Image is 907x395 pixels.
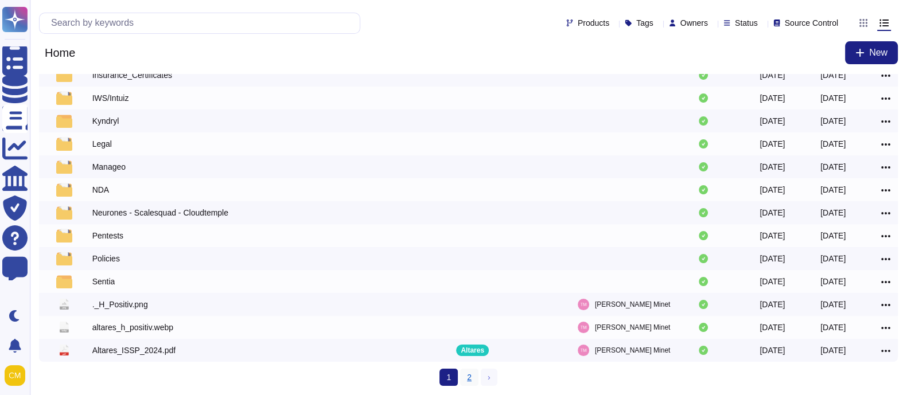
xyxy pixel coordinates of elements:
[92,92,129,104] div: IWS/Intuiz
[439,369,458,386] span: 1
[92,184,110,195] div: NDA
[636,19,653,27] span: Tags
[760,276,785,287] div: [DATE]
[578,19,609,27] span: Products
[820,276,846,287] div: [DATE]
[595,299,670,310] span: [PERSON_NAME] Minet
[39,44,81,61] span: Home
[820,322,846,333] div: [DATE]
[760,345,785,356] div: [DATE]
[92,276,115,287] div: Sentia
[56,252,72,265] img: folder
[820,115,846,127] div: [DATE]
[820,207,846,218] div: [DATE]
[820,345,846,356] div: [DATE]
[488,373,491,382] span: ›
[845,41,898,64] button: New
[760,161,785,173] div: [DATE]
[578,299,589,310] img: user
[56,137,72,151] img: folder
[595,322,670,333] span: [PERSON_NAME] Minet
[760,207,785,218] div: [DATE]
[760,138,785,150] div: [DATE]
[820,253,846,264] div: [DATE]
[595,345,670,356] span: [PERSON_NAME] Minet
[461,347,484,354] p: Altares
[820,230,846,241] div: [DATE]
[5,365,25,386] img: user
[578,345,589,356] img: user
[92,207,228,218] div: Neurones - Scalesquad - Cloudtemple
[760,115,785,127] div: [DATE]
[820,69,846,81] div: [DATE]
[760,253,785,264] div: [DATE]
[92,138,112,150] div: Legal
[92,230,123,241] div: Pentests
[760,184,785,195] div: [DATE]
[56,275,72,288] img: folder
[820,92,846,104] div: [DATE]
[45,13,360,33] input: Search by keywords
[56,160,72,174] img: folder
[735,19,758,27] span: Status
[92,299,148,310] div: ._H_Positiv.png
[680,19,708,27] span: Owners
[92,345,176,356] div: Altares_ISSP_2024.pdf
[760,299,785,310] div: [DATE]
[760,230,785,241] div: [DATE]
[56,206,72,220] img: folder
[820,184,846,195] div: [DATE]
[820,161,846,173] div: [DATE]
[760,322,785,333] div: [DATE]
[92,69,172,81] div: Insurance_Certificates
[56,229,72,243] img: folder
[2,363,33,388] button: user
[92,115,119,127] div: Kyndryl
[56,91,72,105] img: folder
[92,161,126,173] div: Manageo
[820,138,846,150] div: [DATE]
[760,92,785,104] div: [DATE]
[578,322,589,333] img: user
[869,48,887,57] span: New
[760,69,785,81] div: [DATE]
[56,68,72,82] img: folder
[92,253,120,264] div: Policies
[785,19,838,27] span: Source Control
[56,183,72,197] img: folder
[92,322,173,333] div: altares_h_positiv.webp
[56,114,72,128] img: folder
[820,299,846,310] div: [DATE]
[460,369,478,386] a: 2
